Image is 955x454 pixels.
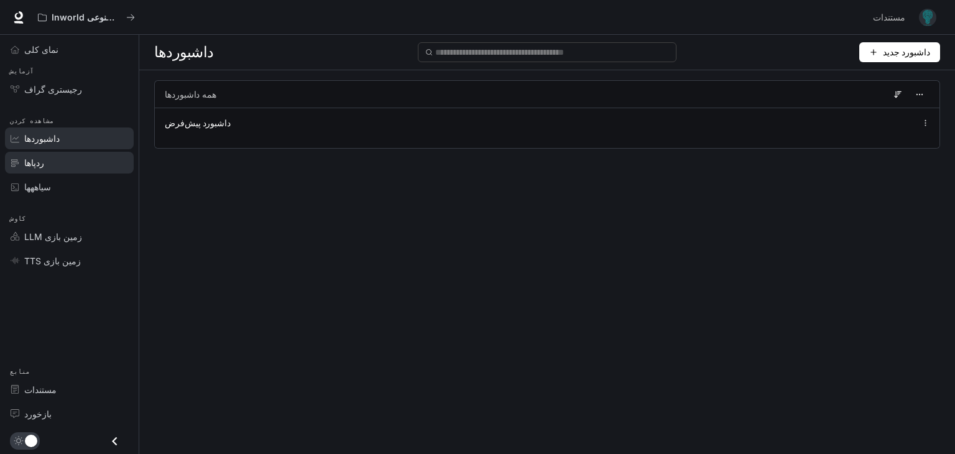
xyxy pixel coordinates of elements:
font: زمین بازی TTS [24,256,81,266]
button: همه فضاهای کاری [32,5,141,30]
button: کشو را ببندید [101,429,129,454]
font: زمین بازی LLM [24,231,82,242]
a: مستندات [5,379,134,401]
span: تغییر حالت تاریک [25,433,37,447]
font: مشاهده کردن [10,117,54,125]
font: داشبوردها [24,133,60,144]
a: زمین بازی TTS [5,250,134,272]
font: مستندات [24,384,57,395]
a: بازخورد [5,403,134,425]
button: داشبورد جدید [859,42,940,62]
font: بازخورد [24,409,52,419]
a: مستندات [868,5,910,30]
a: رجیستری گراف [5,78,134,100]
font: دموهای هوش مصنوعی Inworld [52,12,170,22]
font: رجیستری گراف [24,84,82,95]
a: سیاههها [5,176,134,198]
font: منابع [10,368,30,376]
font: همه داشبوردها [165,89,216,100]
a: داشبوردها [5,127,134,149]
font: ردپاها [24,157,44,168]
font: داشبورد پیش‌فرض [165,118,231,128]
font: داشبورد جدید [883,47,930,57]
font: کاوش [10,215,26,223]
img: نماد کاربر [919,9,936,26]
a: داشبورد پیش‌فرض [165,117,231,129]
font: داشبوردها [154,43,214,61]
font: مستندات [873,12,905,22]
font: آزمایش [10,67,34,75]
a: نمای کلی [5,39,134,60]
font: سیاههها [24,182,51,192]
button: نماد کاربر [915,5,940,30]
a: زمین بازی LLM [5,226,134,248]
font: نمای کلی [24,44,58,55]
a: ردپاها [5,152,134,174]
